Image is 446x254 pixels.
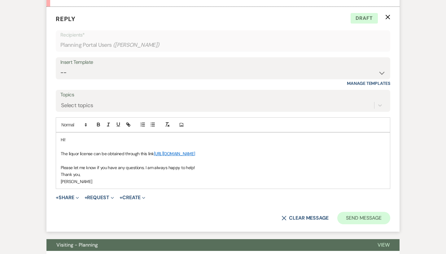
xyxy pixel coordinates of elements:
[60,39,386,51] div: Planning Portal Users
[61,164,385,171] p: Please let me know if you have any questions. I am always happy to help!
[61,171,385,178] p: Thank you,
[347,81,390,86] a: Manage Templates
[85,195,114,200] button: Request
[378,242,390,248] span: View
[60,31,386,39] p: Recipients*
[60,58,386,67] div: Insert Template
[56,195,59,200] span: +
[60,90,386,99] label: Topics
[282,216,329,221] button: Clear message
[61,101,93,110] div: Select topics
[337,212,390,224] button: Send Message
[56,15,76,23] span: Reply
[61,178,385,185] p: [PERSON_NAME]
[56,195,79,200] button: Share
[61,136,385,143] p: Hi!
[113,41,160,49] span: ( [PERSON_NAME] )
[351,13,378,24] span: Draft
[46,239,368,251] button: Visiting - Planning
[56,242,98,248] span: Visiting - Planning
[85,195,87,200] span: +
[120,195,145,200] button: Create
[120,195,122,200] span: +
[61,150,385,157] p: The liquor license can be obtained through this link
[154,151,195,156] a: [URL][DOMAIN_NAME]
[368,239,400,251] button: View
